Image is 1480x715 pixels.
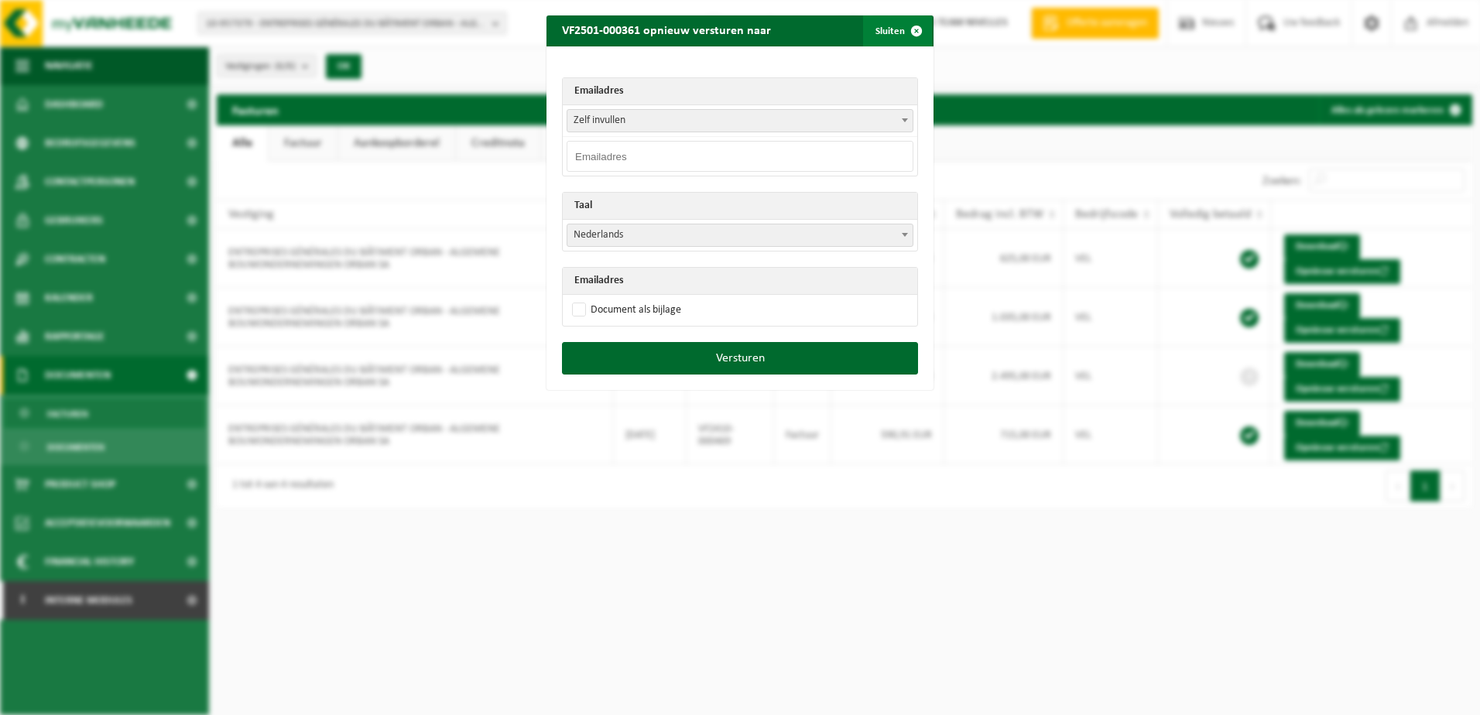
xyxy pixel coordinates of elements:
[567,109,913,132] span: Zelf invullen
[569,299,681,322] label: Document als bijlage
[562,342,918,375] button: Versturen
[567,141,913,172] input: Emailadres
[567,110,913,132] span: Zelf invullen
[563,78,917,105] th: Emailadres
[567,224,913,247] span: Nederlands
[546,15,786,45] h2: VF2501-000361 opnieuw versturen naar
[567,224,913,246] span: Nederlands
[563,268,917,295] th: Emailadres
[863,15,932,46] button: Sluiten
[563,193,917,220] th: Taal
